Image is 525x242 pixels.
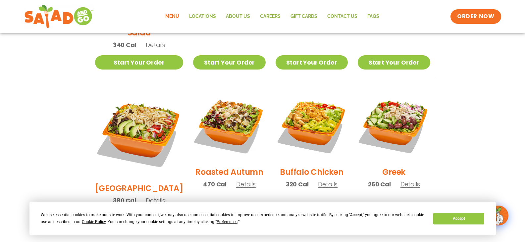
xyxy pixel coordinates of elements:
a: Careers [255,9,286,24]
span: 340 Cal [113,40,136,49]
img: Product photo for Buffalo Chicken Salad [276,89,348,161]
button: Accept [433,213,484,224]
span: 260 Cal [368,180,391,189]
nav: Menu [160,9,384,24]
a: ORDER NOW [450,9,501,24]
a: Locations [184,9,221,24]
span: Details [318,180,338,188]
h2: Roasted Autumn [195,166,263,178]
img: Product photo for Roasted Autumn Salad [193,89,265,161]
span: Details [146,41,165,49]
div: We use essential cookies to make our site work. With your consent, we may also use non-essential ... [41,212,425,225]
a: Start Your Order [276,55,348,70]
a: GIFT CARDS [286,9,322,24]
div: Cookie Consent Prompt [29,202,496,235]
span: Details [400,180,420,188]
img: new-SAG-logo-768×292 [24,3,94,30]
span: Details [146,196,165,205]
span: Details [236,180,256,188]
h2: Greek [382,166,405,178]
span: Preferences [217,219,237,224]
span: Cookie Policy [82,219,106,224]
h2: [GEOGRAPHIC_DATA] [95,182,184,194]
a: About Us [221,9,255,24]
img: Product photo for BBQ Ranch Salad [95,89,184,177]
a: Start Your Order [193,55,265,70]
span: 320 Cal [286,180,309,189]
span: 380 Cal [113,196,136,205]
img: wpChatIcon [489,206,508,225]
img: Product photo for Greek Salad [358,89,430,161]
a: Start Your Order [358,55,430,70]
h2: Buffalo Chicken [280,166,343,178]
span: ORDER NOW [457,13,494,21]
a: Contact Us [322,9,362,24]
a: FAQs [362,9,384,24]
a: Start Your Order [95,55,184,70]
a: Menu [160,9,184,24]
span: 470 Cal [203,180,227,189]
